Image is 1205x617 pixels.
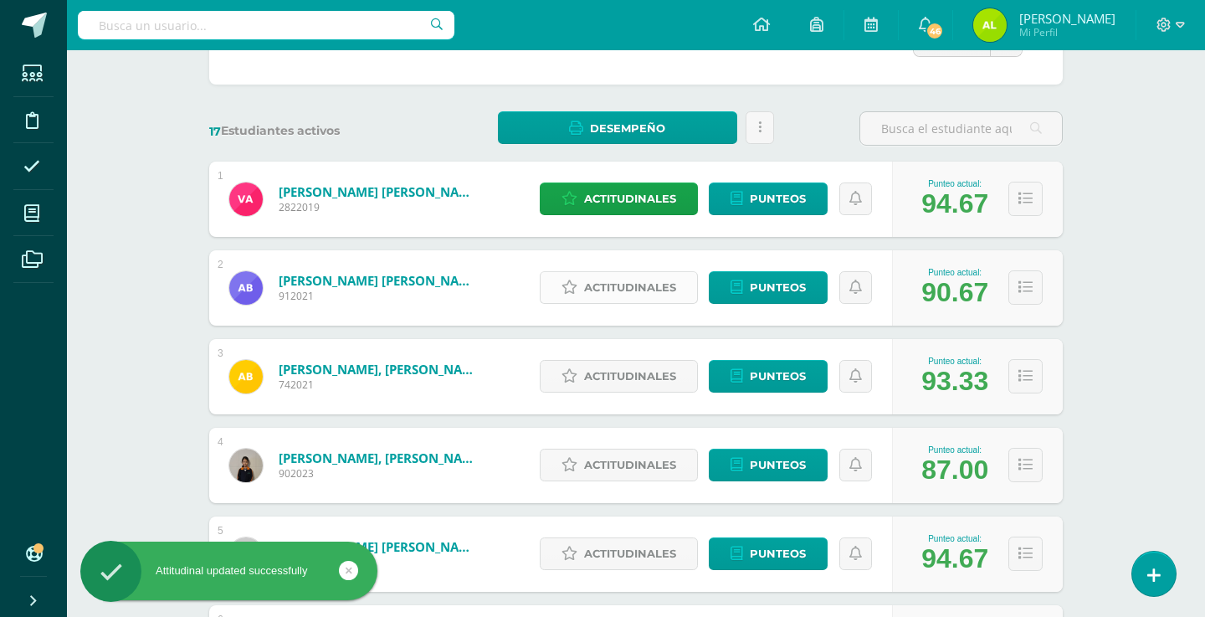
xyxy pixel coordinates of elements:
img: 0ff697a5778ac9fcd5328353e113c3de.png [973,8,1007,42]
a: Punteos [709,360,828,393]
span: 902023 [279,466,479,481]
a: Punteos [709,537,828,570]
div: 87.00 [921,455,988,486]
span: [PERSON_NAME] [1019,10,1115,27]
div: 1 [218,170,223,182]
input: Busca un usuario... [78,11,454,39]
a: [PERSON_NAME], [PERSON_NAME] [279,361,479,378]
div: 94.67 [921,188,988,219]
span: Actitudinales [584,183,676,214]
span: Punteos [750,450,806,481]
span: Estudiantes [279,29,405,53]
a: Punteos [709,271,828,304]
a: Actitudinales [540,271,698,304]
span: Punteos [750,272,806,303]
span: Actitudinales [584,450,676,481]
a: Actitudinales [540,449,698,481]
div: Punteo actual: [921,179,988,188]
a: Actitudinales [540,360,698,393]
span: Punteos [750,538,806,569]
img: 1ab518a011fb42582cc18496e01f7a97.png [229,360,263,393]
a: [PERSON_NAME] [PERSON_NAME] [279,272,479,289]
a: Desempeño [498,111,736,144]
span: Punteos [750,183,806,214]
div: Attitudinal updated successfully [80,563,377,578]
div: 94.67 [921,543,988,574]
a: Actitudinales [540,537,698,570]
span: (17) [375,29,405,53]
img: 42106f5327550066ae5dc6b88b7c2adf.png [229,183,263,216]
div: 4 [218,436,223,448]
span: Actitudinales [584,361,676,392]
img: 60x60 [229,537,263,571]
img: 2fbcd549bdd34561838dbf047fb6b6bf.png [229,271,263,305]
span: Punteos [750,361,806,392]
div: Punteo actual: [921,268,988,277]
span: Mi Perfil [1019,25,1115,39]
label: Estudiantes activos [209,123,413,139]
span: Actitudinales [584,272,676,303]
a: [PERSON_NAME] [PERSON_NAME] [279,183,479,200]
input: Busca el estudiante aquí... [860,112,1062,145]
div: Punteo actual: [921,357,988,366]
a: Punteos [709,183,828,215]
span: Actitudinales [584,538,676,569]
div: Punteo actual: [921,445,988,455]
span: 2822019 [279,200,479,214]
span: 912021 [279,289,479,303]
div: 2 [218,259,223,270]
a: [PERSON_NAME], [PERSON_NAME] [279,450,479,466]
a: Punteos [709,449,828,481]
a: Actitudinales [540,183,698,215]
a: [PERSON_NAME] [PERSON_NAME] [279,538,479,555]
div: 90.67 [921,277,988,308]
span: 46 [926,22,944,40]
div: 5 [218,525,223,537]
div: Punteo actual: [921,534,988,543]
span: Desempeño [590,113,665,144]
div: 3 [218,347,223,359]
span: 17 [209,124,221,139]
div: 93.33 [921,366,988,397]
img: 2b7d8ff0fdf628e66a3aa92baed0f621.png [229,449,263,482]
span: 742021 [279,378,479,392]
